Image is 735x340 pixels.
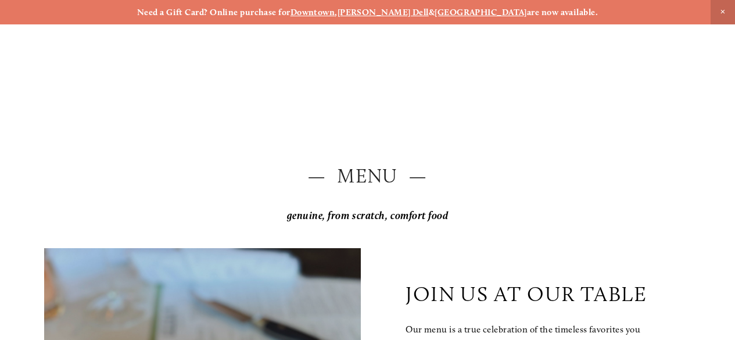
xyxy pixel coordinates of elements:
a: [PERSON_NAME] Dell [338,7,429,17]
a: Downtown [291,7,335,17]
p: join us at our table [406,281,647,306]
a: [GEOGRAPHIC_DATA] [435,7,527,17]
strong: , [335,7,337,17]
strong: Need a Gift Card? Online purchase for [137,7,291,17]
strong: & [429,7,435,17]
h2: — Menu — [44,162,691,189]
em: genuine, from scratch, comfort food [287,209,449,222]
strong: are now available. [527,7,598,17]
